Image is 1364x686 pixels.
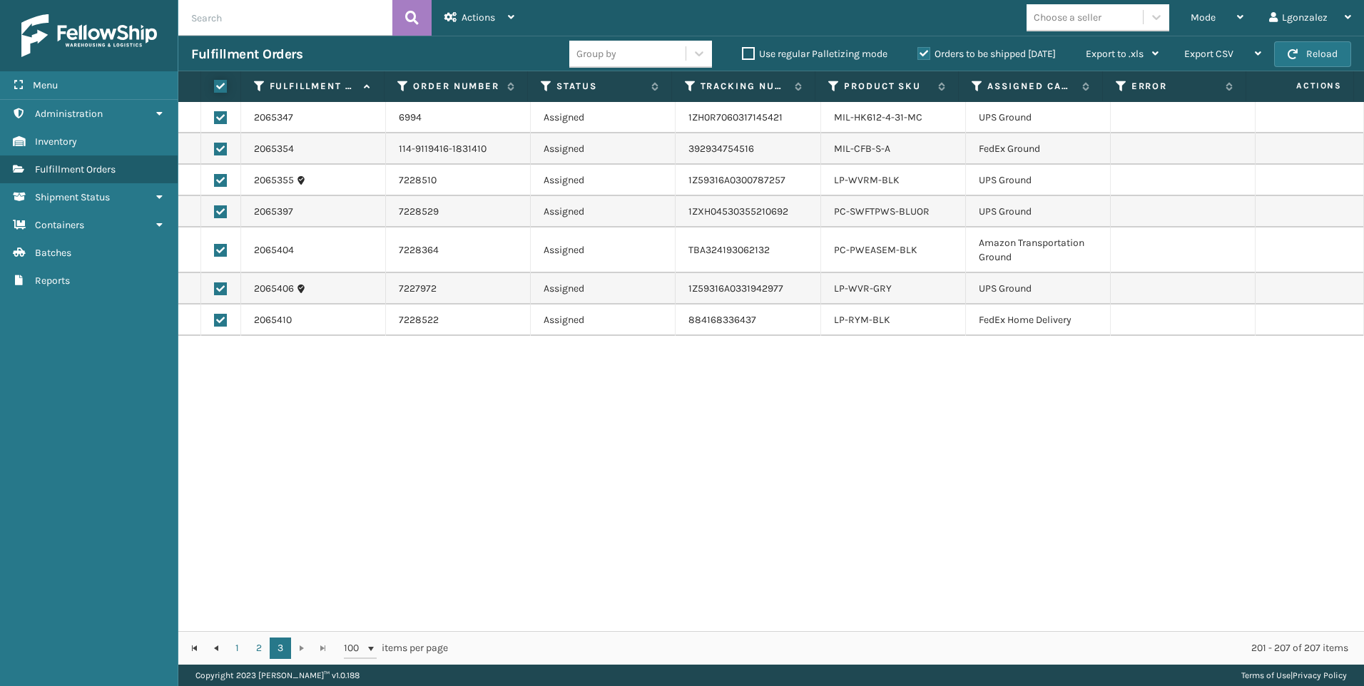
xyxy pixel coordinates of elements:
[688,282,783,295] a: 1Z59316A0331942977
[688,174,785,186] a: 1Z59316A0300787257
[966,165,1111,196] td: UPS Ground
[205,638,227,659] a: Go to the previous page
[834,111,922,123] a: MIL-HK612-4-31-MC
[386,102,531,133] td: 6994
[531,196,676,227] td: Assigned
[386,273,531,304] td: 7227972
[1241,665,1347,686] div: |
[701,80,788,93] label: Tracking Number
[386,227,531,273] td: 7228364
[531,165,676,196] td: Assigned
[966,196,1111,227] td: UPS Ground
[834,174,900,186] a: LP-WVRM-BLK
[254,142,294,156] a: 2065354
[386,165,531,196] td: 7228510
[254,111,293,125] a: 2065347
[917,48,1056,60] label: Orders to be shipped [DATE]
[191,46,302,63] h3: Fulfillment Orders
[386,304,531,336] td: 7228522
[248,638,270,659] a: 2
[344,641,365,655] span: 100
[35,275,70,287] span: Reports
[688,111,783,123] a: 1ZH0R7060317145421
[35,163,116,175] span: Fulfillment Orders
[344,638,448,659] span: items per page
[35,247,71,259] span: Batches
[210,643,222,654] span: Go to the previous page
[254,173,294,188] a: 2065355
[189,643,200,654] span: Go to the first page
[987,80,1074,93] label: Assigned Carrier Service
[966,273,1111,304] td: UPS Ground
[254,313,292,327] a: 2065410
[1293,670,1347,680] a: Privacy Policy
[531,102,676,133] td: Assigned
[844,80,931,93] label: Product SKU
[21,14,157,57] img: logo
[227,638,248,659] a: 1
[1131,80,1218,93] label: Error
[966,304,1111,336] td: FedEx Home Delivery
[413,80,500,93] label: Order Number
[33,79,58,91] span: Menu
[1274,41,1351,67] button: Reload
[1251,74,1350,98] span: Actions
[834,244,917,256] a: PC-PWEASEM-BLK
[966,133,1111,165] td: FedEx Ground
[468,641,1348,655] div: 201 - 207 of 207 items
[270,80,357,93] label: Fulfillment Order Id
[688,205,788,217] a: 1ZXH04530355210692
[35,191,110,203] span: Shipment Status
[576,46,616,61] div: Group by
[254,282,294,296] a: 2065406
[531,133,676,165] td: Assigned
[254,243,294,257] a: 2065404
[834,314,890,326] a: LP-RYM-BLK
[834,282,892,295] a: LP-WVR-GRY
[184,638,205,659] a: Go to the first page
[1241,670,1291,680] a: Terms of Use
[688,314,756,326] a: 884168336437
[195,665,360,686] p: Copyright 2023 [PERSON_NAME]™ v 1.0.188
[966,227,1111,273] td: Amazon Transportation Ground
[1184,48,1233,60] span: Export CSV
[688,244,770,256] a: TBA324193062132
[531,273,676,304] td: Assigned
[1086,48,1144,60] span: Export to .xls
[966,102,1111,133] td: UPS Ground
[1191,11,1216,24] span: Mode
[386,133,531,165] td: 114-9119416-1831410
[386,196,531,227] td: 7228529
[834,205,930,217] a: PC-SWFTPWS-BLUOR
[688,143,754,155] a: 392934754516
[742,48,887,60] label: Use regular Palletizing mode
[531,227,676,273] td: Assigned
[1034,10,1101,25] div: Choose a seller
[254,205,293,219] a: 2065397
[531,304,676,336] td: Assigned
[834,143,890,155] a: MIL-CFB-S-A
[270,638,291,659] a: 3
[35,108,103,120] span: Administration
[35,135,77,148] span: Inventory
[556,80,643,93] label: Status
[35,219,84,231] span: Containers
[462,11,495,24] span: Actions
